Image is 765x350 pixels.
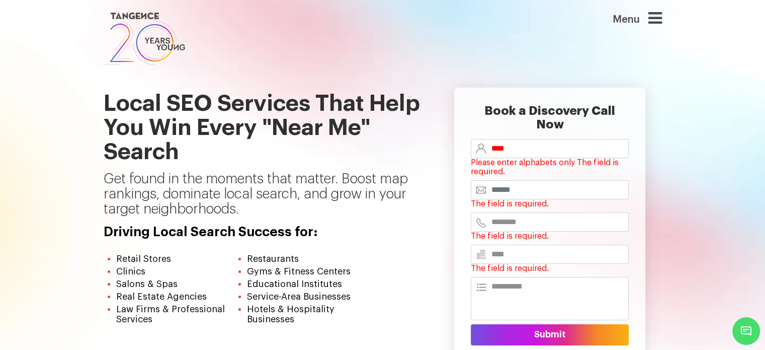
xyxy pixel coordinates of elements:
span: Hotels & Hospitality Businesses [247,305,334,324]
button: Submit [471,324,629,345]
img: logo SVG [104,10,186,67]
span: Law Firms & Professional Services [116,305,225,324]
span: Educational Institutes [247,279,342,289]
label: Please enter alphabets only [471,158,575,167]
p: Get found in the moments that matter. Boost map rankings, dominate local search, and grow in your... [104,172,423,225]
span: Real Estate Agencies [116,292,207,301]
span: The field is required. [471,200,549,208]
span: The field is required. [471,159,619,176]
h1: Local SEO Services That Help You Win Every "Near Me" Search [104,67,423,172]
span: Gyms & Fitness Centers [247,267,351,276]
span: Clinics [116,267,145,276]
span: Retail Stores [116,254,171,263]
span: The field is required. [471,232,549,240]
h4: Driving Local Search Success for: [104,225,423,240]
span: Chat Widget [732,317,760,345]
span: Salons & Spas [116,279,178,289]
span: Restaurants [247,254,299,263]
h2: Book a Discovery Call Now [471,104,629,139]
span: Service-Area Businesses [247,292,351,301]
span: The field is required. [471,264,549,272]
